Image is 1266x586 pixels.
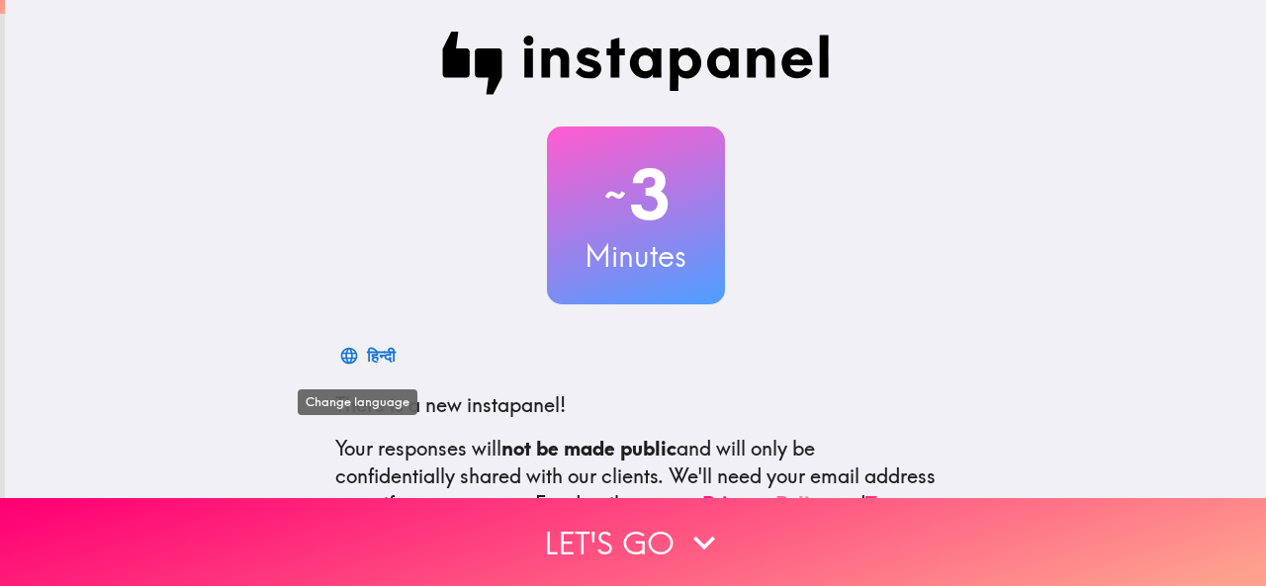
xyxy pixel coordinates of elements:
h2: 3 [547,154,725,235]
a: Terms [865,491,921,516]
div: Change language [298,389,417,415]
div: हिन्दी [367,342,396,370]
p: Your responses will and will only be confidentially shared with our clients. We'll need your emai... [335,435,937,518]
a: Privacy Policy [702,491,831,516]
h3: Minutes [547,235,725,277]
b: not be made public [501,436,677,460]
button: हिन्दी [335,336,404,376]
span: ~ [601,165,629,224]
span: There is a new instapanel! [335,392,566,417]
img: Instapanel [442,32,830,95]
